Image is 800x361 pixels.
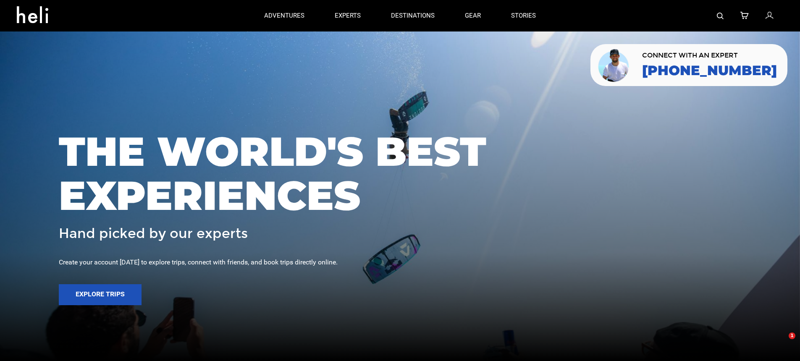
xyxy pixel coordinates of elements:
iframe: Intercom live chat [771,332,792,353]
p: adventures [264,11,304,20]
span: Hand picked by our experts [59,226,248,241]
img: search-bar-icon.svg [717,13,724,19]
button: Explore Trips [59,284,142,305]
span: THE WORLD'S BEST EXPERIENCES [59,129,741,218]
span: 1 [789,332,795,339]
span: CONNECT WITH AN EXPERT [642,52,777,59]
div: Create your account [DATE] to explore trips, connect with friends, and book trips directly online. [59,258,741,267]
img: contact our team [597,47,632,83]
p: destinations [391,11,435,20]
p: experts [335,11,361,20]
a: [PHONE_NUMBER] [642,63,777,78]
